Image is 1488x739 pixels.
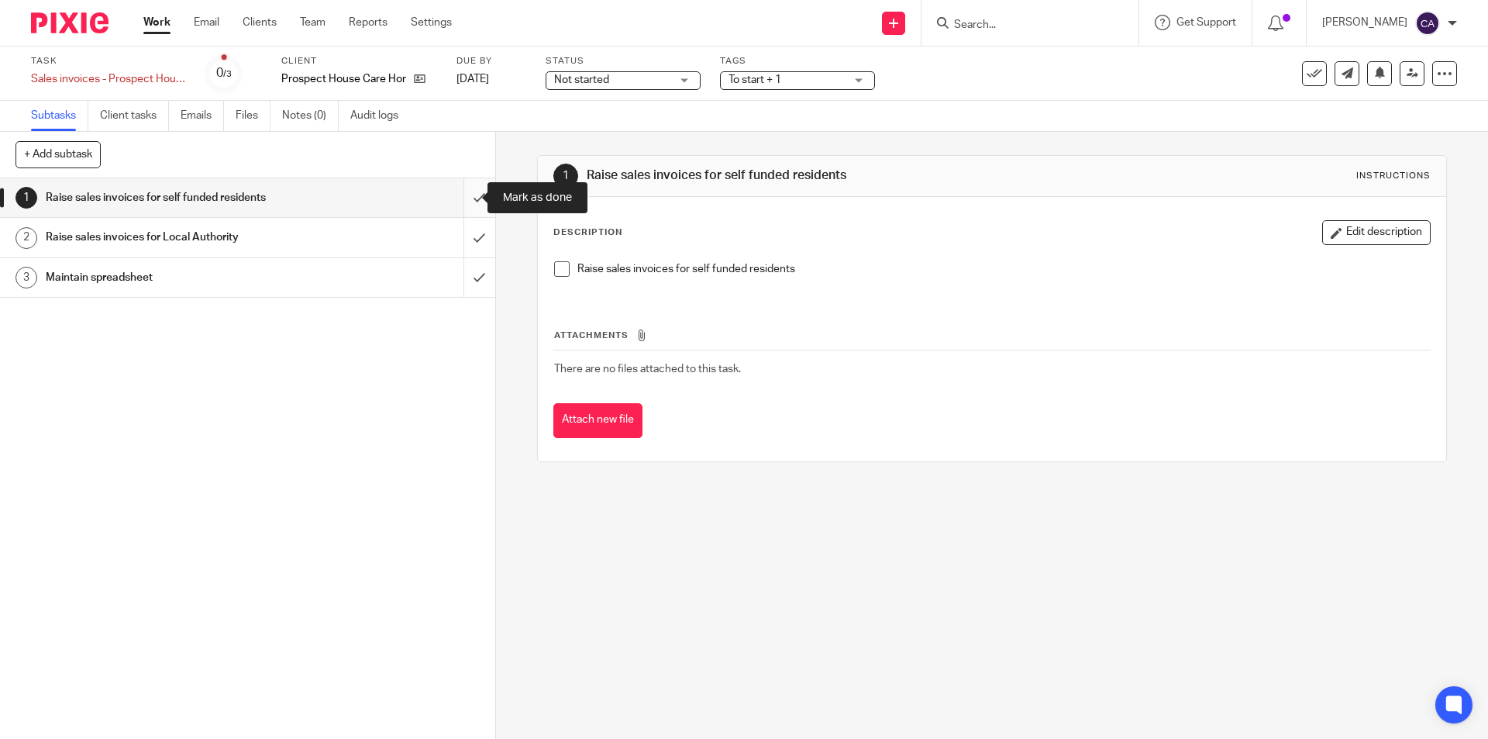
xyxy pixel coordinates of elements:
[223,70,232,78] small: /3
[553,226,622,239] p: Description
[553,403,642,438] button: Attach new file
[236,101,270,131] a: Files
[100,101,169,131] a: Client tasks
[143,15,170,30] a: Work
[554,364,741,375] span: There are no files attached to this task.
[282,101,339,131] a: Notes (0)
[1415,11,1440,36] img: svg%3E
[1176,17,1236,28] span: Get Support
[281,71,406,87] p: Prospect House Care Home
[728,74,781,85] span: To start + 1
[31,71,186,87] div: Sales invoices - Prospect House Care Home
[554,74,609,85] span: Not started
[456,55,526,67] label: Due by
[31,101,88,131] a: Subtasks
[587,167,1025,184] h1: Raise sales invoices for self funded residents
[350,101,410,131] a: Audit logs
[1356,170,1431,182] div: Instructions
[31,55,186,67] label: Task
[243,15,277,30] a: Clients
[46,186,314,209] h1: Raise sales invoices for self funded residents
[553,164,578,188] div: 1
[952,19,1092,33] input: Search
[15,141,101,167] button: + Add subtask
[15,187,37,209] div: 1
[577,261,1429,277] p: Raise sales invoices for self funded residents
[720,55,875,67] label: Tags
[300,15,325,30] a: Team
[216,64,232,82] div: 0
[1322,220,1431,245] button: Edit description
[46,266,314,289] h1: Maintain spreadsheet
[456,74,489,85] span: [DATE]
[1322,15,1407,30] p: [PERSON_NAME]
[554,331,629,340] span: Attachments
[181,101,224,131] a: Emails
[15,227,37,249] div: 2
[411,15,452,30] a: Settings
[349,15,387,30] a: Reports
[31,12,108,33] img: Pixie
[194,15,219,30] a: Email
[46,226,314,249] h1: Raise sales invoices for Local Authority
[281,55,437,67] label: Client
[15,267,37,288] div: 3
[546,55,701,67] label: Status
